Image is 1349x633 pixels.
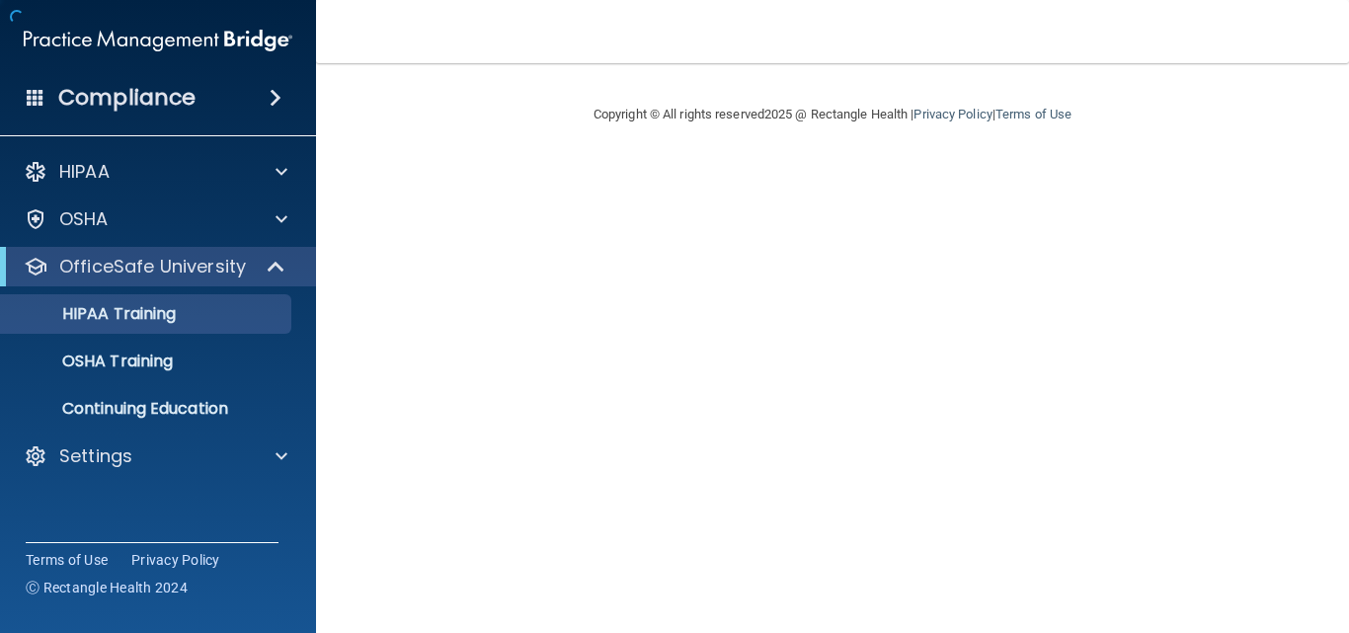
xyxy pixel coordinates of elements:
a: OSHA [24,207,287,231]
a: OfficeSafe University [24,255,286,278]
img: PMB logo [24,21,292,60]
p: OfficeSafe University [59,255,246,278]
div: Copyright © All rights reserved 2025 @ Rectangle Health | | [472,83,1193,146]
a: Privacy Policy [913,107,992,121]
a: Privacy Policy [131,550,220,570]
a: Terms of Use [995,107,1071,121]
p: Settings [59,444,132,468]
p: HIPAA Training [13,304,176,324]
a: Settings [24,444,287,468]
a: HIPAA [24,160,287,184]
span: Ⓒ Rectangle Health 2024 [26,578,188,597]
p: HIPAA [59,160,110,184]
p: OSHA Training [13,352,173,371]
a: Terms of Use [26,550,108,570]
p: Continuing Education [13,399,282,419]
h4: Compliance [58,84,196,112]
p: OSHA [59,207,109,231]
